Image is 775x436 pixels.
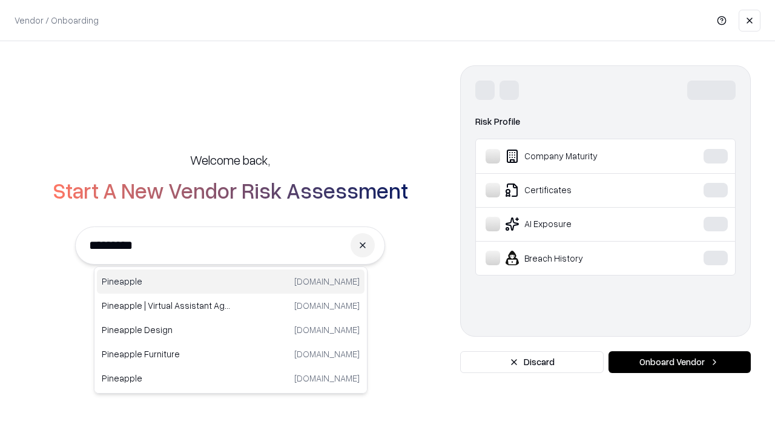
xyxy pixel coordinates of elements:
[294,323,360,336] p: [DOMAIN_NAME]
[102,372,231,385] p: Pineapple
[475,114,736,129] div: Risk Profile
[486,251,667,265] div: Breach History
[294,299,360,312] p: [DOMAIN_NAME]
[102,348,231,360] p: Pineapple Furniture
[102,323,231,336] p: Pineapple Design
[294,372,360,385] p: [DOMAIN_NAME]
[102,299,231,312] p: Pineapple | Virtual Assistant Agency
[190,151,270,168] h5: Welcome back,
[486,183,667,197] div: Certificates
[102,275,231,288] p: Pineapple
[486,149,667,163] div: Company Maturity
[53,178,408,202] h2: Start A New Vendor Risk Assessment
[486,217,667,231] div: AI Exposure
[608,351,751,373] button: Onboard Vendor
[460,351,604,373] button: Discard
[94,266,368,394] div: Suggestions
[15,14,99,27] p: Vendor / Onboarding
[294,348,360,360] p: [DOMAIN_NAME]
[294,275,360,288] p: [DOMAIN_NAME]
